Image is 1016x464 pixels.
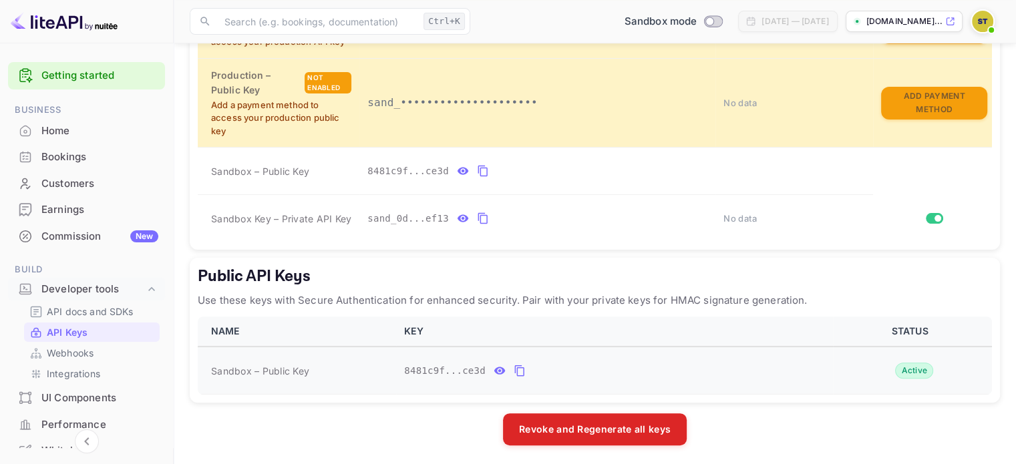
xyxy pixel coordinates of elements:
p: [DOMAIN_NAME]... [866,15,943,27]
span: sand_0d...ef13 [367,212,449,226]
a: API Keys [29,325,154,339]
div: Performance [41,417,158,433]
span: 8481c9f...ce3d [367,164,449,178]
div: Integrations [24,364,160,383]
img: soufiane tiss [972,11,993,32]
div: Not enabled [305,72,351,93]
div: Whitelabel [41,443,158,459]
p: API docs and SDKs [47,304,134,318]
a: UI Components [8,385,165,410]
p: API Keys [47,325,88,339]
div: API Keys [24,322,160,342]
div: Customers [41,176,158,192]
a: Performance [8,412,165,437]
div: Active [895,363,933,379]
div: Home [41,124,158,139]
div: Earnings [8,197,165,223]
h6: Production – Public Key [211,68,302,97]
a: Customers [8,171,165,196]
table: public api keys table [198,316,992,395]
div: Developer tools [41,282,145,297]
div: Earnings [41,202,158,218]
span: Sandbox – Public Key [211,164,309,178]
span: Sandbox Key – Private API Key [211,213,351,224]
th: KEY [396,316,833,346]
th: NAME [198,316,396,346]
button: Revoke and Regenerate all keys [503,413,687,445]
a: Add Payment Method [881,96,987,107]
div: Ctrl+K [424,13,465,30]
div: [DATE] — [DATE] [761,15,828,27]
div: UI Components [8,385,165,411]
div: CommissionNew [8,224,165,250]
div: Webhooks [24,343,160,363]
span: Business [8,103,165,118]
div: Developer tools [8,278,165,301]
div: Switch to Production mode [619,14,728,29]
div: API docs and SDKs [24,302,160,321]
a: Whitelabel [8,438,165,463]
span: No data [723,213,757,224]
a: Integrations [29,367,154,381]
div: Customers [8,171,165,197]
p: Use these keys with Secure Authentication for enhanced security. Pair with your private keys for ... [198,292,992,308]
a: Getting started [41,68,158,83]
a: Webhooks [29,346,154,360]
span: No data [723,97,757,108]
div: Bookings [8,144,165,170]
p: Add a payment method to access your production public key [211,99,351,138]
div: New [130,230,158,242]
span: Build [8,262,165,277]
h5: Public API Keys [198,266,992,287]
th: STATUS [833,316,992,346]
div: Getting started [8,62,165,89]
div: Performance [8,412,165,438]
div: Commission [41,229,158,244]
p: Integrations [47,367,100,381]
button: Add Payment Method [881,87,987,120]
p: sand_••••••••••••••••••••• [367,95,707,111]
span: Sandbox – Public Key [211,364,309,378]
a: CommissionNew [8,224,165,248]
a: Home [8,118,165,143]
input: Search (e.g. bookings, documentation) [216,8,418,35]
div: Home [8,118,165,144]
p: Webhooks [47,346,94,360]
button: Collapse navigation [75,429,99,453]
a: Bookings [8,144,165,169]
a: Earnings [8,197,165,222]
a: API docs and SDKs [29,304,154,318]
div: UI Components [41,391,158,406]
span: 8481c9f...ce3d [404,364,486,378]
span: Sandbox mode [625,14,697,29]
div: Bookings [41,150,158,165]
img: LiteAPI logo [11,11,118,32]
